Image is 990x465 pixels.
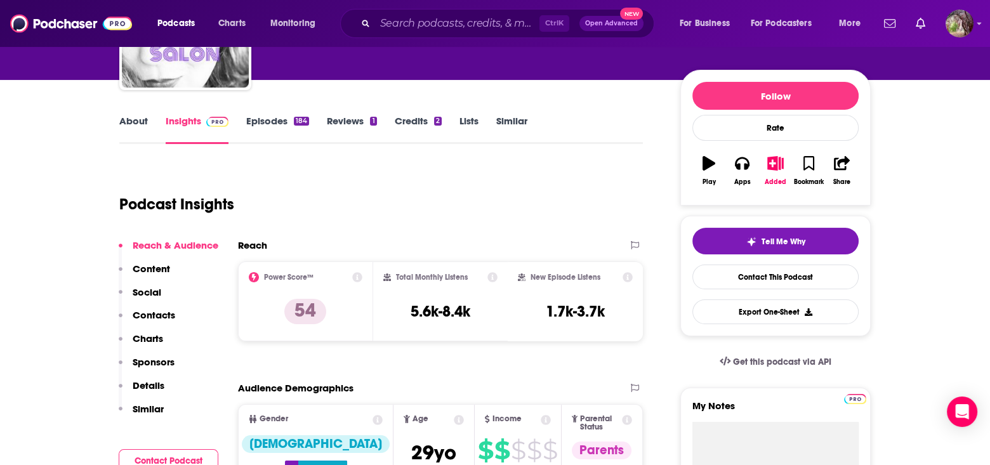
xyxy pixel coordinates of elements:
[119,195,234,214] h1: Podcast Insights
[794,178,824,186] div: Bookmark
[759,148,792,193] button: Added
[692,148,725,193] button: Play
[260,415,288,423] span: Gender
[157,15,195,32] span: Podcasts
[133,332,163,344] p: Charts
[133,403,164,415] p: Similar
[671,13,746,34] button: open menu
[411,302,470,321] h3: 5.6k-8.4k
[133,309,175,321] p: Contacts
[746,237,756,247] img: tell me why sparkle
[580,415,619,431] span: Parental Status
[692,82,859,110] button: Follow
[119,356,175,379] button: Sponsors
[585,20,638,27] span: Open Advanced
[133,286,161,298] p: Social
[692,228,859,254] button: tell me why sparkleTell Me Why
[692,115,859,141] div: Rate
[478,440,493,461] span: $
[395,115,442,144] a: Credits2
[294,117,309,126] div: 184
[352,9,666,38] div: Search podcasts, credits, & more...
[692,400,859,422] label: My Notes
[133,263,170,275] p: Content
[709,346,841,377] a: Get this podcast via API
[238,382,353,394] h2: Audience Demographics
[830,13,876,34] button: open menu
[133,356,175,368] p: Sponsors
[210,13,253,34] a: Charts
[620,8,643,20] span: New
[459,115,478,144] a: Lists
[946,10,973,37] span: Logged in as MSanz
[370,117,376,126] div: 1
[119,332,163,356] button: Charts
[119,379,164,403] button: Details
[839,15,861,32] span: More
[119,309,175,332] button: Contacts
[434,117,442,126] div: 2
[680,15,730,32] span: For Business
[742,13,830,34] button: open menu
[261,13,332,34] button: open menu
[119,286,161,310] button: Social
[543,440,557,461] span: $
[725,148,758,193] button: Apps
[396,273,468,282] h2: Total Monthly Listens
[411,440,456,465] span: 29 yo
[133,239,218,251] p: Reach & Audience
[264,273,313,282] h2: Power Score™
[692,265,859,289] a: Contact This Podcast
[527,440,541,461] span: $
[546,302,605,321] h3: 1.7k-3.7k
[531,273,600,282] h2: New Episode Listens
[10,11,132,36] img: Podchaser - Follow, Share and Rate Podcasts
[703,178,716,186] div: Play
[844,392,866,404] a: Pro website
[496,115,527,144] a: Similar
[238,239,267,251] h2: Reach
[833,178,850,186] div: Share
[539,15,569,32] span: Ctrl K
[246,115,309,144] a: Episodes184
[946,10,973,37] img: User Profile
[492,415,522,423] span: Income
[751,15,812,32] span: For Podcasters
[844,394,866,404] img: Podchaser Pro
[166,115,228,144] a: InsightsPodchaser Pro
[412,415,428,423] span: Age
[572,442,631,459] div: Parents
[792,148,825,193] button: Bookmark
[692,299,859,324] button: Export One-Sheet
[133,379,164,391] p: Details
[327,115,376,144] a: Reviews1
[218,15,246,32] span: Charts
[879,13,901,34] a: Show notifications dropdown
[765,178,786,186] div: Added
[947,396,977,427] div: Open Intercom Messenger
[206,117,228,127] img: Podchaser Pro
[284,299,326,324] p: 54
[148,13,211,34] button: open menu
[911,13,930,34] a: Show notifications dropdown
[119,403,164,426] button: Similar
[119,239,218,263] button: Reach & Audience
[270,15,315,32] span: Monitoring
[579,16,643,31] button: Open AdvancedNew
[242,435,390,453] div: [DEMOGRAPHIC_DATA]
[119,115,148,144] a: About
[511,440,525,461] span: $
[119,263,170,286] button: Content
[734,178,751,186] div: Apps
[762,237,805,247] span: Tell Me Why
[494,440,510,461] span: $
[375,13,539,34] input: Search podcasts, credits, & more...
[733,357,831,367] span: Get this podcast via API
[946,10,973,37] button: Show profile menu
[826,148,859,193] button: Share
